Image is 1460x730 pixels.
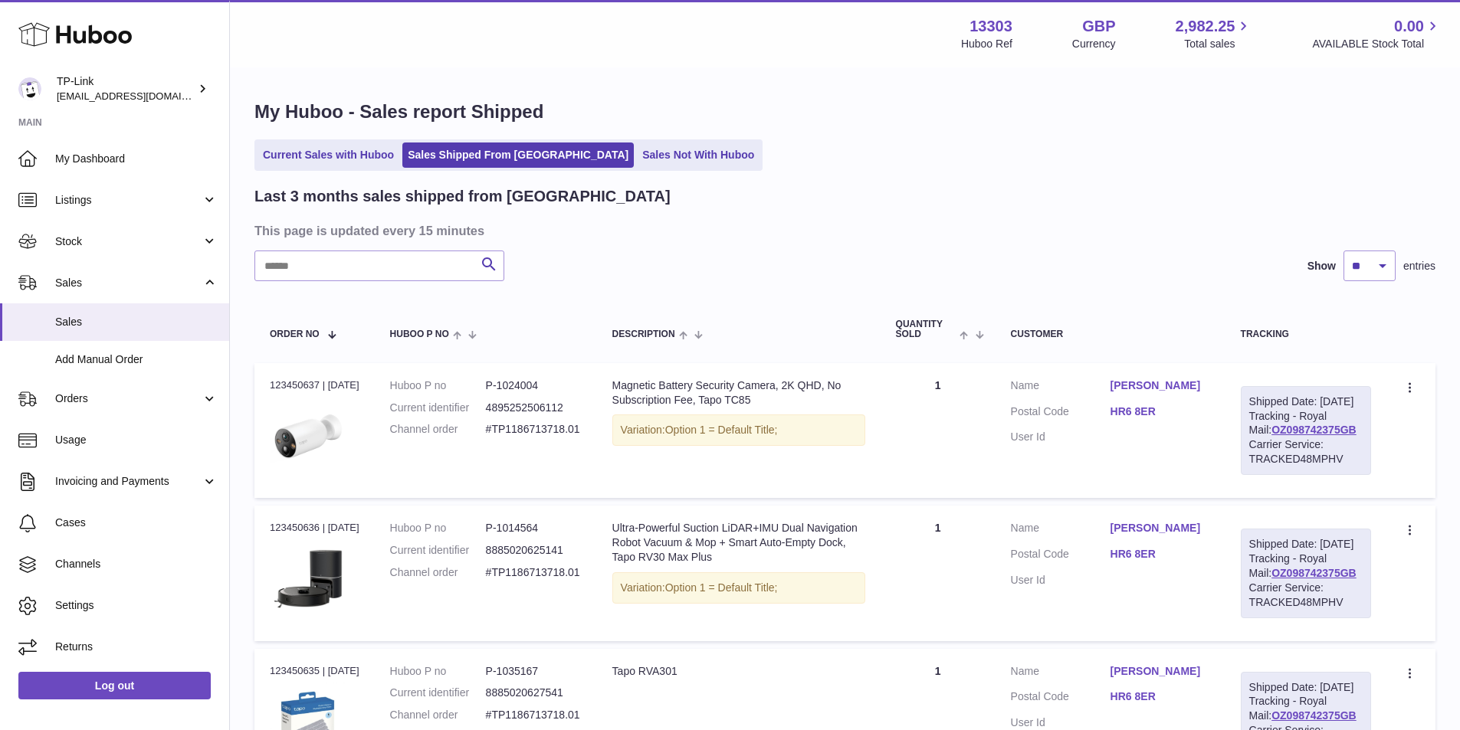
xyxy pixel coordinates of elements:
[1011,329,1210,339] div: Customer
[1271,567,1357,579] a: OZ098742375GB
[1249,394,1363,409] div: Shipped Date: [DATE]
[1011,430,1111,444] dt: User Id
[1249,581,1363,610] div: Carrier Service: TRACKED48MPHV
[390,543,486,558] dt: Current identifier
[881,506,996,640] td: 1
[270,664,359,678] div: 123450635 | [DATE]
[55,234,202,249] span: Stock
[1011,715,1111,730] dt: User Id
[612,572,865,604] div: Variation:
[18,672,211,699] a: Log out
[270,540,346,617] img: 01_large_20240808023803n.jpg
[254,186,671,207] h2: Last 3 months sales shipped from [GEOGRAPHIC_DATA]
[55,315,218,329] span: Sales
[881,363,996,498] td: 1
[55,152,218,166] span: My Dashboard
[1176,16,1253,51] a: 2,982.25 Total sales
[18,77,41,100] img: gaby.chen@tp-link.com
[390,664,486,679] dt: Huboo P no
[57,90,225,102] span: [EMAIL_ADDRESS][DOMAIN_NAME]
[1241,329,1371,339] div: Tracking
[486,708,582,722] dd: #TP1186713718.01
[1403,259,1435,273] span: entries
[486,686,582,700] dd: 8885020627541
[486,422,582,437] dd: #TP1186713718.01
[55,640,218,654] span: Returns
[612,378,865,408] div: Magnetic Battery Security Camera, 2K QHD, No Subscription Fee, Tapo TC85
[1011,404,1111,423] dt: Postal Code
[1111,664,1210,679] a: [PERSON_NAME]
[612,329,675,339] span: Description
[486,378,582,393] dd: P-1024004
[402,142,634,168] a: Sales Shipped From [GEOGRAPHIC_DATA]
[55,474,202,489] span: Invoicing and Payments
[254,100,1435,124] h1: My Huboo - Sales report Shipped
[1249,437,1363,466] div: Carrier Service: TRACKED48MPHV
[1271,709,1357,722] a: OZ098742375GB
[390,708,486,722] dt: Channel order
[1241,529,1371,617] div: Tracking - Royal Mail:
[1011,547,1111,565] dt: Postal Code
[55,433,218,447] span: Usage
[390,401,486,415] dt: Current identifier
[1072,37,1116,51] div: Currency
[612,664,865,679] div: Tapo RVA301
[486,521,582,535] dd: P-1014564
[270,329,320,339] span: Order No
[1011,521,1111,539] dt: Name
[1394,16,1424,37] span: 0.00
[270,521,359,535] div: 123450636 | [DATE]
[1249,680,1363,695] div: Shipped Date: [DATE]
[970,16,1012,37] strong: 13303
[258,142,399,168] a: Current Sales with Huboo
[55,193,202,208] span: Listings
[390,686,486,700] dt: Current identifier
[486,543,582,558] dd: 8885020625141
[961,37,1012,51] div: Huboo Ref
[486,565,582,580] dd: #TP1186713718.01
[1176,16,1235,37] span: 2,982.25
[390,521,486,535] dt: Huboo P no
[390,422,486,437] dt: Channel order
[486,401,582,415] dd: 4895252506112
[1271,424,1357,436] a: OZ098742375GB
[1011,378,1111,397] dt: Name
[1082,16,1115,37] strong: GBP
[270,397,346,473] img: 02_large_20230829073438z.jpg
[390,329,449,339] span: Huboo P no
[1312,16,1442,51] a: 0.00 AVAILABLE Stock Total
[390,378,486,393] dt: Huboo P no
[254,222,1432,239] h3: This page is updated every 15 minutes
[612,414,865,446] div: Variation:
[1184,37,1252,51] span: Total sales
[390,565,486,580] dt: Channel order
[612,521,865,565] div: Ultra-Powerful Suction LiDAR+IMU Dual Navigation Robot Vacuum & Mop + Smart Auto-Empty Dock, Tapo...
[57,74,195,103] div: TP-Link
[55,516,218,530] span: Cases
[1011,573,1111,588] dt: User Id
[1241,386,1371,475] div: Tracking - Royal Mail:
[1312,37,1442,51] span: AVAILABLE Stock Total
[55,276,202,290] span: Sales
[896,319,956,339] span: Quantity Sold
[270,378,359,392] div: 123450637 | [DATE]
[1011,664,1111,683] dt: Name
[1011,689,1111,708] dt: Postal Code
[1307,259,1336,273] label: Show
[486,664,582,679] dd: P-1035167
[1111,378,1210,393] a: [PERSON_NAME]
[637,142,760,168] a: Sales Not With Huboo
[1111,689,1210,704] a: HR6 8ER
[55,391,202,406] span: Orders
[55,598,218,613] span: Settings
[55,557,218,571] span: Channels
[1249,537,1363,552] div: Shipped Date: [DATE]
[665,581,778,594] span: Option 1 = Default Title;
[55,352,218,367] span: Add Manual Order
[1111,521,1210,535] a: [PERSON_NAME]
[1111,547,1210,561] a: HR6 8ER
[665,424,778,436] span: Option 1 = Default Title;
[1111,404,1210,419] a: HR6 8ER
